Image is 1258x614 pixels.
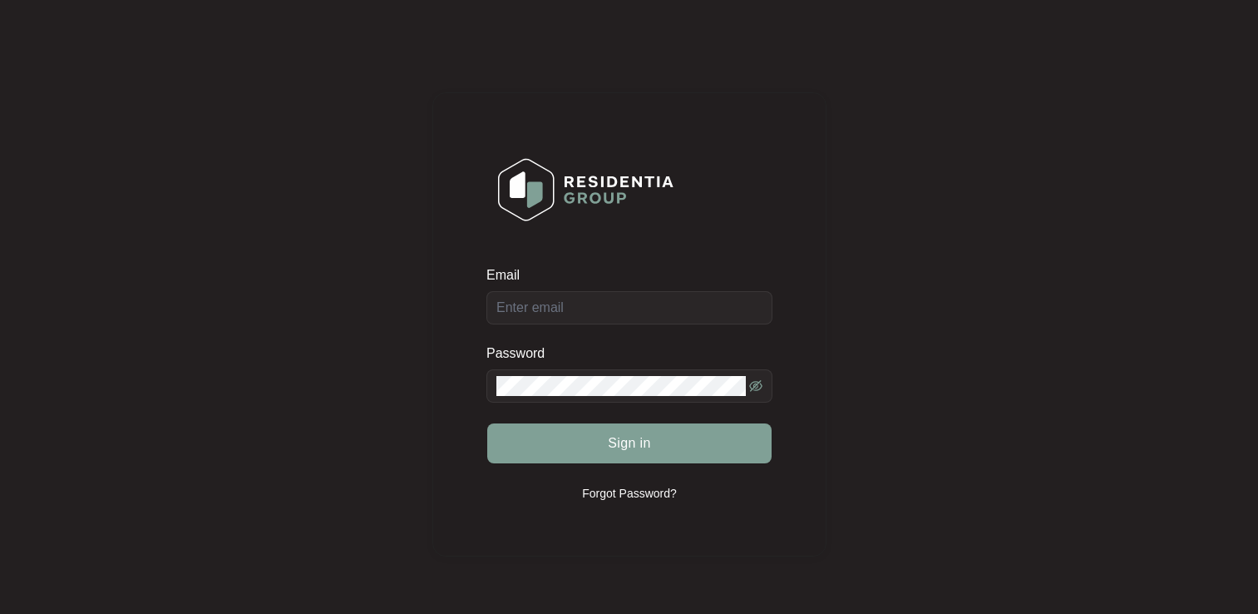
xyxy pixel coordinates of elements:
[608,433,651,453] span: Sign in
[749,379,762,393] span: eye-invisible
[487,147,684,232] img: Login Logo
[486,345,557,362] label: Password
[496,376,746,396] input: Password
[582,485,677,502] p: Forgot Password?
[486,267,531,284] label: Email
[487,423,772,463] button: Sign in
[486,291,772,324] input: Email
